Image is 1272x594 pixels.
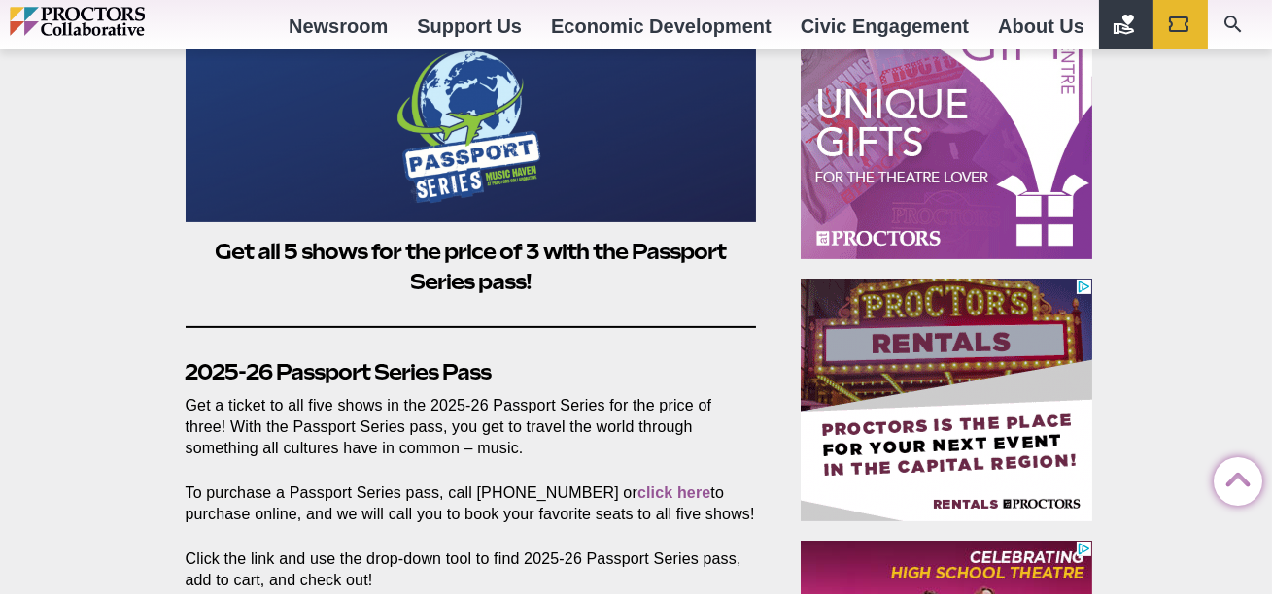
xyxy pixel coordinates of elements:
p: Click the link and use the drop-down tool to find 2025-26 Passport Series pass, add to cart, and ... [186,548,757,591]
h2: 2025-26 Passport Series Pass [186,357,757,387]
a: Back to Top [1214,458,1253,497]
p: Get a ticket to all five shows in the 2025-26 Passport Series for the price of three! With the Pa... [186,395,757,459]
iframe: Advertisement [801,16,1092,259]
img: Proctors logo [10,7,228,36]
h2: Get all 5 shows for the price of 3 with the Passport Series pass! [186,237,757,297]
iframe: Advertisement [801,279,1092,521]
a: click here [637,484,710,501]
p: To purchase a Passport Series pass, call [PHONE_NUMBER] or to purchase online, and we will call y... [186,482,757,525]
